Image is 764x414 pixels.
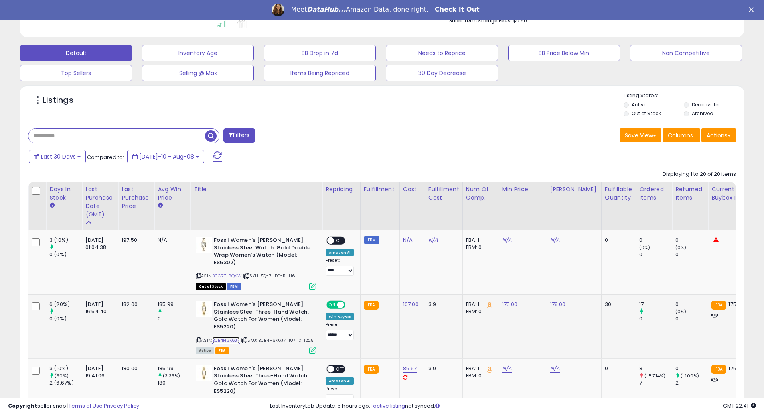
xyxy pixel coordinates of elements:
[55,373,69,379] small: (50%)
[386,65,498,81] button: 30 Day Decrease
[502,300,518,308] a: 175.00
[466,237,492,244] div: FBA: 1
[326,249,354,256] div: Amazon AI
[663,128,700,142] button: Columns
[264,65,376,81] button: Items Being Repriced
[326,386,354,404] div: Preset:
[334,366,347,373] span: OFF
[142,45,254,61] button: Inventory Age
[364,301,379,310] small: FBA
[49,301,82,308] div: 6 (20%)
[435,6,480,14] a: Check It Out
[675,244,687,251] small: (0%)
[681,373,699,379] small: (-100%)
[639,365,672,372] div: 3
[212,273,242,279] a: B0C77L9QKW
[620,128,661,142] button: Save View
[142,65,254,81] button: Selling @ Max
[196,283,226,290] span: All listings that are currently out of stock and unavailable for purchase on Amazon
[196,237,212,253] img: 415oV6UiUQL._SL40_.jpg
[49,379,82,387] div: 2 (6.67%)
[364,185,396,194] div: Fulfillment
[639,185,669,202] div: Ordered Items
[214,365,311,397] b: Fossil Women's [PERSON_NAME] Stainless Steel Three-Hand Watch, Gold Watch For Women (Model: ES5220)
[466,365,492,372] div: FBA: 1
[122,185,151,210] div: Last Purchase Price
[326,258,354,276] div: Preset:
[364,236,379,244] small: FBM
[466,372,492,379] div: FBM: 0
[386,45,498,61] button: Needs to Reprice
[69,402,103,410] a: Terms of Use
[272,4,284,16] img: Profile image for Georgie
[605,365,630,372] div: 0
[104,402,139,410] a: Privacy Policy
[194,185,319,194] div: Title
[227,283,241,290] span: FBM
[327,302,337,308] span: ON
[212,337,240,344] a: B0B4H6K6J7
[85,301,112,315] div: [DATE] 16:54:40
[8,402,139,410] div: seller snap | |
[675,251,708,258] div: 0
[163,373,180,379] small: (3.33%)
[43,95,73,106] h5: Listings
[158,379,190,387] div: 180
[326,377,354,385] div: Amazon AI
[87,153,124,161] span: Compared to:
[122,237,148,244] div: 197.50
[711,185,753,202] div: Current Buybox Price
[49,237,82,244] div: 3 (10%)
[85,365,112,379] div: [DATE] 19:41:06
[624,92,744,100] p: Listing States:
[196,237,316,289] div: ASIN:
[692,110,713,117] label: Archived
[428,236,438,244] a: N/A
[466,244,492,251] div: FBM: 0
[20,45,132,61] button: Default
[449,17,512,24] b: Short Term Storage Fees:
[428,185,459,202] div: Fulfillment Cost
[605,185,632,202] div: Fulfillable Quantity
[403,185,422,194] div: Cost
[196,347,214,354] span: All listings currently available for purchase on Amazon
[605,301,630,308] div: 30
[675,301,708,308] div: 0
[639,315,672,322] div: 0
[122,301,148,308] div: 182.00
[403,365,417,373] a: 85.67
[196,301,212,317] img: 31tJvUBAUcL._SL40_.jpg
[428,365,456,372] div: 3.9
[711,365,726,374] small: FBA
[370,402,405,410] a: 1 active listing
[326,313,354,320] div: Win BuyBox
[668,131,693,139] span: Columns
[675,315,708,322] div: 0
[639,237,672,244] div: 0
[196,365,212,381] img: 31tJvUBAUcL._SL40_.jpg
[364,365,379,374] small: FBA
[158,315,190,322] div: 0
[49,185,79,202] div: Days In Stock
[749,7,757,12] div: Close
[264,45,376,61] button: BB Drop in 7d
[639,379,672,387] div: 7
[701,128,736,142] button: Actions
[711,301,726,310] small: FBA
[214,301,311,332] b: Fossil Women's [PERSON_NAME] Stainless Steel Three-Hand Watch, Gold Watch For Women (Model: ES5220)
[639,251,672,258] div: 0
[502,365,512,373] a: N/A
[513,17,527,24] span: $0.60
[49,202,54,209] small: Days In Stock.
[122,365,148,372] div: 180.00
[139,153,194,161] span: [DATE]-10 - Aug-08
[403,236,413,244] a: N/A
[675,185,705,202] div: Returned Items
[241,337,314,343] span: | SKU: B0B4H6K6J7_107_X_1225
[663,171,736,178] div: Displaying 1 to 20 of 20 items
[550,365,560,373] a: N/A
[20,65,132,81] button: Top Sellers
[508,45,620,61] button: BB Price Below Min
[85,237,112,251] div: [DATE] 01:04:38
[639,244,651,251] small: (0%)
